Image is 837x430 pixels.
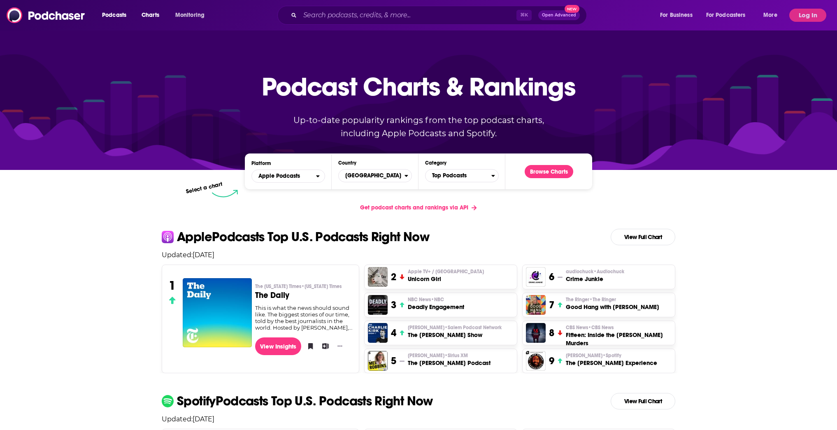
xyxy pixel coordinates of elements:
button: Browse Charts [525,165,573,178]
button: open menu [251,170,325,183]
span: Top Podcasts [425,169,491,183]
img: spotify Icon [162,395,174,407]
button: open menu [758,9,788,22]
a: The Mel Robbins Podcast [368,351,388,371]
h3: 5 [391,355,396,367]
p: Apple Podcasts Top U.S. Podcasts Right Now [177,230,429,244]
span: More [763,9,777,21]
span: Monitoring [175,9,205,21]
span: CBS News [566,324,614,331]
h3: 2 [391,271,396,283]
img: The Charlie Kirk Show [368,323,388,343]
a: Charts [136,9,164,22]
h3: The Daily [255,291,353,300]
a: View Full Chart [611,229,675,245]
h3: Fifteen: Inside the [PERSON_NAME] Murders [566,331,672,347]
p: Charlie Kirk • Salem Podcast Network [408,324,502,331]
span: [PERSON_NAME] [408,324,502,331]
button: Bookmark Podcast [305,340,313,352]
span: • NBC [431,297,444,302]
img: Unicorn Girl [368,267,388,287]
button: Countries [338,169,412,182]
h3: 3 [391,299,396,311]
button: open menu [96,9,137,22]
a: CBS News•CBS NewsFifteen: Inside the [PERSON_NAME] Murders [566,324,672,347]
input: Search podcasts, credits, & more... [300,9,516,22]
span: • Sirius XM [444,353,468,358]
span: • CBS News [588,325,614,330]
h3: 1 [169,278,176,293]
p: CBS News • CBS News [566,324,672,331]
h3: The [PERSON_NAME] Show [408,331,502,339]
p: Mel Robbins • Sirius XM [408,352,491,359]
img: Podchaser - Follow, Share and Rate Podcasts [7,7,86,23]
button: Open AdvancedNew [538,10,580,20]
span: • Audiochuck [593,269,624,274]
div: This is what the news should sound like. The biggest stories of our time, told by the best journa... [255,304,353,331]
h3: Crime Junkie [566,275,624,283]
p: Joe Rogan • Spotify [566,352,657,359]
button: Categories [425,169,499,182]
span: For Podcasters [706,9,746,21]
span: [PERSON_NAME] [408,352,468,359]
button: Show More Button [334,342,346,350]
img: The Joe Rogan Experience [526,351,546,371]
h3: 4 [391,327,396,339]
span: audiochuck [566,268,624,275]
h3: Unicorn Girl [408,275,484,283]
button: open menu [654,9,703,22]
a: [PERSON_NAME]•Salem Podcast NetworkThe [PERSON_NAME] Show [408,324,502,339]
h3: 9 [549,355,554,367]
a: [PERSON_NAME]•Sirius XMThe [PERSON_NAME] Podcast [408,352,491,367]
a: Apple TV+ / [GEOGRAPHIC_DATA]Unicorn Girl [408,268,484,283]
p: Spotify Podcasts Top U.S. Podcasts Right Now [177,395,433,408]
button: open menu [170,9,215,22]
img: Crime Junkie [526,267,546,287]
img: Good Hang with Amy Poehler [526,295,546,315]
span: Podcasts [102,9,126,21]
h3: The [PERSON_NAME] Podcast [408,359,491,367]
p: Select a chart [185,181,223,195]
a: View Insights [255,337,302,355]
span: [PERSON_NAME] [566,352,621,359]
a: The Ringer•The RingerGood Hang with [PERSON_NAME] [566,296,659,311]
span: Apple TV+ / [GEOGRAPHIC_DATA] [408,268,484,275]
button: Log In [789,9,826,22]
a: Deadly Engagement [368,295,388,315]
span: [GEOGRAPHIC_DATA] [339,169,405,183]
p: Updated: [DATE] [155,415,682,423]
span: Open Advanced [542,13,576,17]
img: Fifteen: Inside the Daniel Marsh Murders [526,323,546,343]
img: apple Icon [162,231,174,243]
h3: Good Hang with [PERSON_NAME] [566,303,659,311]
span: For Business [660,9,693,21]
div: Search podcasts, credits, & more... [285,6,595,25]
span: • Salem Podcast Network [444,325,502,330]
img: select arrow [212,190,238,198]
h3: 6 [549,271,554,283]
a: View Full Chart [611,393,675,409]
p: NBC News • NBC [408,296,464,303]
p: The Ringer • The Ringer [566,296,659,303]
span: ⌘ K [516,10,532,21]
a: Get podcast charts and rankings via API [353,198,483,218]
span: Get podcast charts and rankings via API [360,204,468,211]
span: • [US_STATE] Times [301,284,342,289]
span: The Ringer [566,296,616,303]
a: [PERSON_NAME]•SpotifyThe [PERSON_NAME] Experience [566,352,657,367]
a: The Daily [183,278,252,347]
p: Podcast Charts & Rankings [262,60,576,113]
